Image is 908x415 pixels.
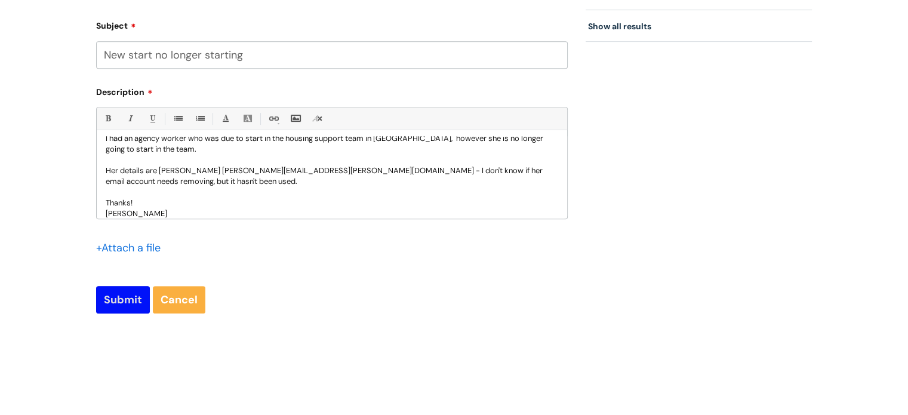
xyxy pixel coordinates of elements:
p: [PERSON_NAME] [106,208,558,219]
label: Subject [96,17,568,31]
a: Back Color [240,111,255,126]
p: Thanks! [106,198,558,208]
a: Link [266,111,281,126]
a: 1. Ordered List (Ctrl-Shift-8) [192,111,207,126]
input: Submit [96,286,150,313]
label: Description [96,83,568,97]
a: Underline(Ctrl-U) [144,111,159,126]
a: Show all results [588,21,651,32]
p: Her details are [PERSON_NAME] [PERSON_NAME][EMAIL_ADDRESS][PERSON_NAME][DOMAIN_NAME] - I don't kn... [106,165,558,187]
a: Bold (Ctrl-B) [100,111,115,126]
a: • Unordered List (Ctrl-Shift-7) [170,111,185,126]
a: Font Color [218,111,233,126]
div: Attach a file [96,238,168,257]
a: Cancel [153,286,205,313]
a: Insert Image... [288,111,303,126]
a: Remove formatting (Ctrl-\) [310,111,325,126]
a: Italic (Ctrl-I) [122,111,137,126]
p: I had an agency worker who was due to start in the housing support team in [GEOGRAPHIC_DATA], how... [106,133,558,155]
